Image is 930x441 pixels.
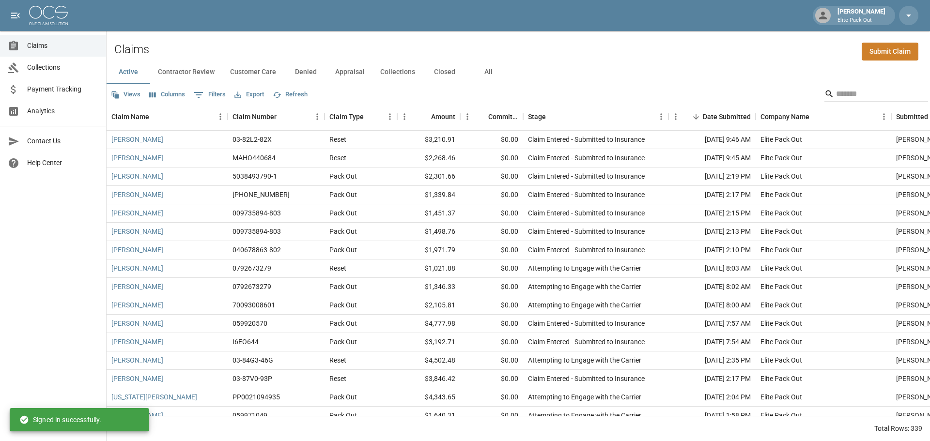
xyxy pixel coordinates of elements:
[460,278,523,296] div: $0.00
[528,411,641,420] div: Attempting to Engage with the Carrier
[27,158,98,168] span: Help Center
[147,87,187,102] button: Select columns
[232,171,277,181] div: 5038493790-1
[397,241,460,259] div: $1,971.79
[232,392,280,402] div: PP0021094935
[760,355,802,365] div: Elite Pack Out
[27,84,98,94] span: Payment Tracking
[111,282,163,291] a: [PERSON_NAME]
[232,87,266,102] button: Export
[528,190,645,199] div: Claim Entered - Submitted to Insurance
[397,109,412,124] button: Menu
[460,388,523,407] div: $0.00
[862,43,918,61] a: Submit Claim
[460,223,523,241] div: $0.00
[528,153,645,163] div: Claim Entered - Submitted to Insurance
[232,263,271,273] div: 0792673279
[232,337,259,347] div: I6EO644
[397,149,460,167] div: $2,268.46
[232,355,273,365] div: 03-84G3-46G
[108,87,143,102] button: Views
[232,135,272,144] div: 03-82L2-82X
[460,333,523,351] div: $0.00
[689,110,703,123] button: Sort
[756,103,891,130] div: Company Name
[460,370,523,388] div: $0.00
[329,103,364,130] div: Claim Type
[523,103,668,130] div: Stage
[460,186,523,204] div: $0.00
[760,190,802,199] div: Elite Pack Out
[232,411,267,420] div: 059971049
[760,282,802,291] div: Elite Pack Out
[327,61,372,84] button: Appraisal
[760,153,802,163] div: Elite Pack Out
[232,374,272,383] div: 03-87V0-93P
[668,407,756,425] div: [DATE] 1:58 PM
[668,259,756,278] div: [DATE] 8:03 AM
[111,392,197,402] a: [US_STATE][PERSON_NAME]
[329,374,346,383] div: Reset
[460,131,523,149] div: $0.00
[6,6,25,25] button: open drawer
[824,86,928,104] div: Search
[397,204,460,223] div: $1,451.37
[114,43,149,57] h2: Claims
[329,411,357,420] div: Pack Out
[111,103,149,130] div: Claim Name
[111,337,163,347] a: [PERSON_NAME]
[760,208,802,218] div: Elite Pack Out
[760,374,802,383] div: Elite Pack Out
[19,411,101,428] div: Signed in successfully.
[760,300,802,310] div: Elite Pack Out
[397,278,460,296] div: $1,346.33
[460,315,523,333] div: $0.00
[329,300,357,310] div: Pack Out
[668,186,756,204] div: [DATE] 2:17 PM
[760,103,809,130] div: Company Name
[528,319,645,328] div: Claim Entered - Submitted to Insurance
[703,103,751,130] div: Date Submitted
[111,153,163,163] a: [PERSON_NAME]
[222,61,284,84] button: Customer Care
[460,351,523,370] div: $0.00
[329,190,357,199] div: Pack Out
[418,110,431,123] button: Sort
[668,167,756,186] div: [DATE] 2:19 PM
[372,61,423,84] button: Collections
[460,204,523,223] div: $0.00
[668,370,756,388] div: [DATE] 2:17 PM
[329,263,346,273] div: Reset
[329,392,357,402] div: Pack Out
[668,333,756,351] div: [DATE] 7:54 AM
[760,227,802,236] div: Elite Pack Out
[27,41,98,51] span: Claims
[528,227,645,236] div: Claim Entered - Submitted to Insurance
[397,259,460,278] div: $1,021.88
[213,109,228,124] button: Menu
[270,87,310,102] button: Refresh
[760,245,802,255] div: Elite Pack Out
[325,103,397,130] div: Claim Type
[460,167,523,186] div: $0.00
[397,103,460,130] div: Amount
[191,87,228,103] button: Show filters
[150,61,222,84] button: Contractor Review
[111,190,163,199] a: [PERSON_NAME]
[397,167,460,186] div: $2,301.66
[329,227,357,236] div: Pack Out
[528,103,546,130] div: Stage
[111,171,163,181] a: [PERSON_NAME]
[111,227,163,236] a: [PERSON_NAME]
[528,374,645,383] div: Claim Entered - Submitted to Insurance
[397,186,460,204] div: $1,339.84
[760,411,802,420] div: Elite Pack Out
[111,355,163,365] a: [PERSON_NAME]
[528,245,645,255] div: Claim Entered - Submitted to Insurance
[329,135,346,144] div: Reset
[111,208,163,218] a: [PERSON_NAME]
[431,103,455,130] div: Amount
[329,319,357,328] div: Pack Out
[329,153,346,163] div: Reset
[397,351,460,370] div: $4,502.48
